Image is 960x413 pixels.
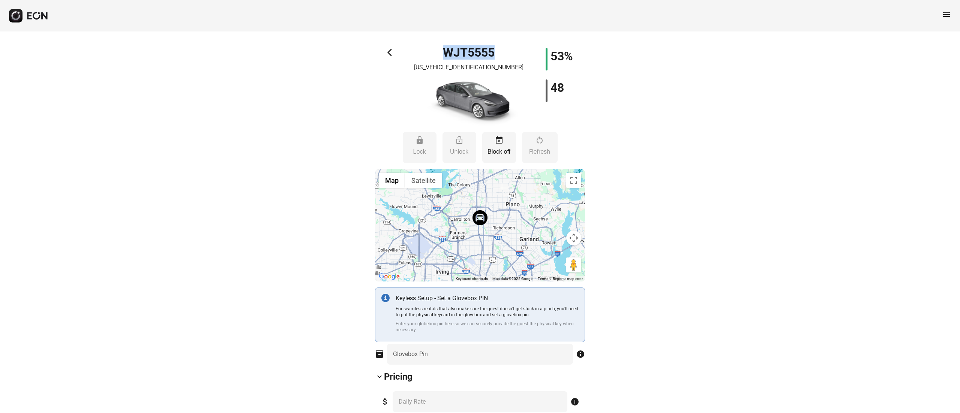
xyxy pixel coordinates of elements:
button: Block off [482,132,516,163]
h1: 48 [550,83,564,92]
label: Glovebox Pin [393,350,428,359]
button: Map camera controls [566,230,581,245]
img: info [381,294,390,302]
img: Google [377,272,402,281]
p: For seamless rentals that also make sure the guest doesn’t get stuck in a pinch, you’ll need to p... [396,306,579,318]
span: info [576,350,585,359]
button: Show street map [379,173,405,188]
img: car [416,75,521,127]
p: Enter your globebox pin here so we can securely provide the guest the physical key when necessary. [396,321,579,333]
span: event_busy [495,136,504,145]
button: Drag Pegman onto the map to open Street View [566,257,581,272]
p: Block off [486,147,512,156]
p: Keyless Setup - Set a Glovebox PIN [396,294,579,303]
button: Show satellite imagery [405,173,442,188]
a: Terms (opens in new tab) [538,277,548,281]
p: [US_VEHICLE_IDENTIFICATION_NUMBER] [414,63,523,72]
span: Map data ©2025 Google [492,277,533,281]
h2: Pricing [384,371,412,383]
a: Open this area in Google Maps (opens a new window) [377,272,402,281]
span: arrow_back_ios [387,48,396,57]
button: Keyboard shortcuts [456,276,488,281]
h1: WJT5555 [443,48,495,57]
span: info [570,397,579,406]
span: menu [942,10,951,19]
button: Toggle fullscreen view [566,173,581,188]
a: Report a map error [553,277,583,281]
h1: 53% [550,52,573,61]
span: attach_money [381,397,390,406]
span: keyboard_arrow_down [375,372,384,381]
span: inventory_2 [375,350,384,359]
